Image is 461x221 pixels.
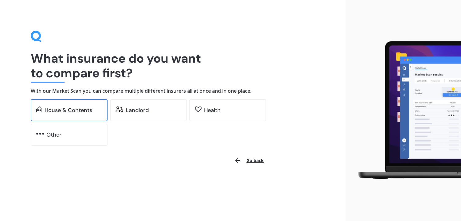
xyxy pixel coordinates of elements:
[204,107,221,113] div: Health
[31,88,315,94] h4: With our Market Scan you can compare multiple different insurers all at once and in one place.
[46,132,61,138] div: Other
[31,51,315,80] h1: What insurance do you want to compare first?
[230,153,267,168] button: Go back
[351,38,461,183] img: laptop.webp
[36,106,42,112] img: home-and-contents.b802091223b8502ef2dd.svg
[195,106,202,112] img: health.62746f8bd298b648b488.svg
[36,131,44,137] img: other.81dba5aafe580aa69f38.svg
[126,107,149,113] div: Landlord
[116,106,123,112] img: landlord.470ea2398dcb263567d0.svg
[45,107,92,113] div: House & Contents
